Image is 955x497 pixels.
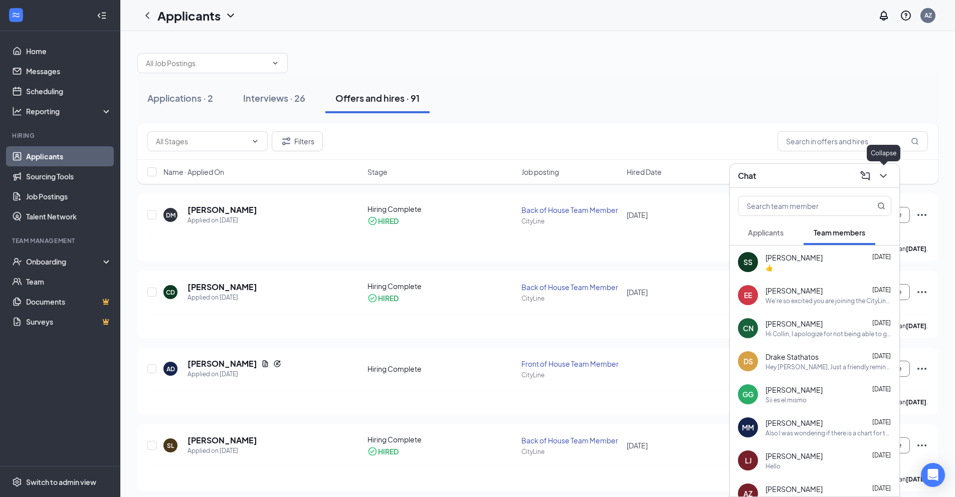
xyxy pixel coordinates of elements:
[11,10,21,20] svg: WorkstreamLogo
[744,290,752,300] div: EE
[872,484,891,492] span: [DATE]
[916,439,928,451] svg: Ellipses
[521,359,620,369] div: Front of House Team Member
[187,369,281,379] div: Applied on [DATE]
[163,167,224,177] span: Name · Applied On
[367,204,516,214] div: Hiring Complete
[521,167,559,177] span: Job posting
[26,477,96,487] div: Switch to admin view
[367,281,516,291] div: Hiring Complete
[872,352,891,360] span: [DATE]
[766,286,823,296] span: [PERSON_NAME]
[157,7,221,24] h1: Applicants
[766,429,891,437] div: Also I was wondering if there is a chart for the uniform sizes? That's the last form I need to do...
[367,446,377,456] svg: CheckmarkCircle
[627,167,662,177] span: Hired Date
[26,146,112,166] a: Applicants
[156,136,247,147] input: All Stages
[12,477,22,487] svg: Settings
[187,446,257,456] div: Applied on [DATE]
[521,435,620,445] div: Back of House Team Member
[867,145,900,161] div: Collapse
[745,455,751,465] div: LJ
[273,360,281,368] svg: Reapply
[251,137,259,145] svg: ChevronDown
[766,396,807,404] div: Sii es el mismo
[26,272,112,292] a: Team
[627,210,648,219] span: [DATE]
[271,59,279,67] svg: ChevronDown
[743,323,753,333] div: CN
[26,106,112,116] div: Reporting
[921,463,945,487] div: Open Intercom Messenger
[766,264,773,272] div: 👍
[743,356,753,366] div: DS
[738,170,756,181] h3: Chat
[367,364,516,374] div: Hiring Complete
[877,202,885,210] svg: MagnifyingGlass
[12,236,110,245] div: Team Management
[272,131,323,151] button: Filter Filters
[906,245,926,253] b: [DATE]
[872,253,891,261] span: [DATE]
[367,434,516,444] div: Hiring Complete
[26,292,112,312] a: DocumentsCrown
[766,418,823,428] span: [PERSON_NAME]
[742,422,754,432] div: MM
[147,92,213,104] div: Applications · 2
[12,106,22,116] svg: Analysis
[872,451,891,459] span: [DATE]
[521,282,620,292] div: Back of House Team Member
[261,360,269,368] svg: Document
[225,10,237,22] svg: ChevronDown
[857,168,873,184] button: ComposeMessage
[141,10,153,22] a: ChevronLeft
[872,418,891,426] span: [DATE]
[187,204,257,215] h5: [PERSON_NAME]
[875,168,891,184] button: ChevronDown
[872,319,891,327] span: [DATE]
[906,398,926,406] b: [DATE]
[12,131,110,140] div: Hiring
[280,135,292,147] svg: Filter
[742,389,753,399] div: GG
[814,228,865,237] span: Team members
[26,61,112,81] a: Messages
[521,205,620,215] div: Back of House Team Member
[367,293,377,303] svg: CheckmarkCircle
[766,319,823,329] span: [PERSON_NAME]
[378,293,399,303] div: HIRED
[166,288,175,297] div: CD
[906,322,926,330] b: [DATE]
[748,228,784,237] span: Applicants
[859,170,871,182] svg: ComposeMessage
[916,363,928,375] svg: Ellipses
[378,446,399,456] div: HIRED
[521,294,620,303] div: CityLine
[766,363,891,371] div: Hey [PERSON_NAME], Just a friendly reminder to complete onboarding paperwork at your earliest con...
[766,462,781,470] div: Hello
[521,447,620,456] div: CityLine
[26,312,112,332] a: SurveysCrown
[627,288,648,297] span: [DATE]
[900,10,912,22] svg: QuestionInfo
[872,385,891,393] span: [DATE]
[187,435,257,446] h5: [PERSON_NAME]
[766,484,823,494] span: [PERSON_NAME]
[26,186,112,206] a: Job Postings
[378,216,399,226] div: HIRED
[924,11,932,20] div: AZ
[906,475,926,483] b: [DATE]
[916,209,928,221] svg: Ellipses
[766,253,823,263] span: [PERSON_NAME]
[766,330,891,338] div: Hi Collin, I apologize for not being able to get back to you sooner, I was out of the office. I s...
[367,216,377,226] svg: CheckmarkCircle
[146,58,267,69] input: All Job Postings
[26,81,112,101] a: Scheduling
[778,131,928,151] input: Search in offers and hires
[743,257,752,267] div: SS
[26,41,112,61] a: Home
[877,170,889,182] svg: ChevronDown
[766,385,823,395] span: [PERSON_NAME]
[187,358,257,369] h5: [PERSON_NAME]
